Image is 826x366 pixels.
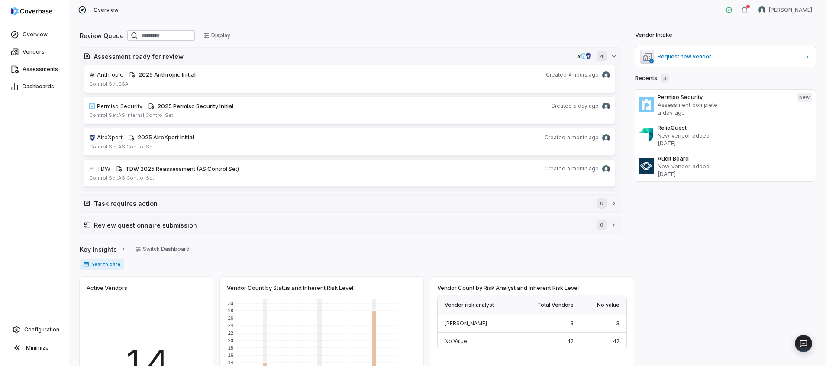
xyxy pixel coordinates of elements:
[753,3,817,16] button: Raquel Wilson avatar[PERSON_NAME]
[228,338,233,343] text: 20
[94,52,573,61] h2: Assessment ready for review
[2,61,67,77] a: Assessments
[597,51,607,61] span: 4
[597,220,607,230] span: 0
[635,90,816,120] a: Permiso SecurityAssessment completea day agoNew
[11,7,52,16] img: logo-D7KZi-bG.svg
[228,323,233,328] text: 24
[94,6,119,13] span: Overview
[80,31,124,40] h2: Review Queue
[94,221,588,230] h2: Review questionnaire submission
[567,134,599,141] span: a month ago
[635,120,816,151] a: ReliaQuestNew vendor added[DATE]
[635,74,669,83] h2: Recents
[546,71,567,78] span: Created
[139,71,196,78] span: 2025 Anthropic Initial
[80,48,621,65] button: Assessment ready for reviewanthropic.compermiso.ioairexpert.net4
[769,6,812,13] span: [PERSON_NAME]
[437,284,579,292] span: Vendor Count by Risk Analyst and Inherent Risk Level
[84,65,616,93] a: anthropic.comAnthropic· 2025 Anthropic InitialCreated4 hours agoRaquel Wilson avatarControl Set:CSA
[602,103,610,110] img: Raquel Wilson avatar
[23,83,54,90] span: Dashboards
[602,71,610,79] img: Raquel Wilson avatar
[568,71,599,78] span: 4 hours ago
[635,151,816,181] a: Audit BoardNew vendor added[DATE]
[158,103,233,109] span: 2025 Permiso Security Initial
[597,198,607,209] span: 0
[97,71,123,79] span: Anthropic
[89,81,129,87] span: Control Set: CSA
[635,46,816,67] a: Request new vendor
[94,199,588,208] h2: Task requires action
[97,165,110,173] span: TDW
[228,308,233,313] text: 28
[112,165,113,173] span: ·
[2,79,67,94] a: Dashboards
[635,31,672,39] h2: Vendor Intake
[228,315,233,321] text: 26
[80,259,124,270] span: Year to date
[658,170,812,178] p: [DATE]
[602,134,610,142] img: Raquel Wilson avatar
[80,195,621,212] button: Task requires action0
[89,144,154,150] span: Control Set: AS Control Set
[517,295,581,315] div: Total Vendors
[570,320,574,327] span: 3
[797,93,812,102] span: New
[658,132,812,139] p: New vendor added
[80,216,621,234] button: Review questionnaire submission0
[574,103,599,109] span: a day ago
[138,134,194,141] span: 2025 AireXpert Initial
[26,344,49,351] span: Minimize
[3,339,65,356] button: Minimize
[2,44,67,60] a: Vendors
[125,71,126,79] span: ·
[144,102,145,111] span: ·
[84,96,616,125] a: permiso.ioPermiso Security· 2025 Permiso Security InitialCreateda day agoRaquel Wilson avatarCont...
[616,320,619,327] span: 3
[124,133,126,142] span: ·
[24,326,59,333] span: Configuration
[658,139,812,147] p: [DATE]
[551,103,572,109] span: Created
[545,134,565,141] span: Created
[89,175,154,181] span: Control Set: AS Control Set
[545,165,565,172] span: Created
[658,53,801,60] span: Request new vendor
[89,112,173,118] span: Control Set: AS Internal Control Set
[658,124,812,132] h3: ReliaQuest
[23,48,45,55] span: Vendors
[97,133,123,142] span: AireXpert
[3,322,65,337] a: Configuration
[602,165,610,173] img: Raquel Wilson avatar
[658,154,812,162] h3: Audit Board
[758,6,765,13] img: Raquel Wilson avatar
[438,295,517,315] div: Vendor risk analyst
[658,101,790,109] p: Assessment complete
[228,360,233,365] text: 14
[581,295,626,315] div: No value
[80,245,117,254] span: Key Insights
[567,338,574,344] span: 42
[23,31,48,38] span: Overview
[228,353,233,358] text: 16
[87,284,127,292] span: Active Vendors
[228,301,233,306] text: 30
[23,66,58,73] span: Assessments
[130,243,195,256] button: Switch Dashboard
[84,128,616,156] a: airexpert.netAireXpert· 2025 AireXpert InitialCreateda month agoRaquel Wilson avatarControl Set:A...
[80,240,126,258] a: Key Insights
[97,102,142,111] span: Permiso Security
[445,338,467,344] span: No Value
[445,320,487,327] span: [PERSON_NAME]
[228,345,233,350] text: 18
[83,261,89,267] svg: Date range for report
[227,284,353,292] span: Vendor Count by Status and Inherent Risk Level
[198,29,236,42] button: Display
[661,74,669,83] span: 3
[2,27,67,42] a: Overview
[84,159,616,187] a: tdwandco.comTDW· TDW 2025 Reassessment (AS Control Set)Createda month agoRaquel Wilson avatarCont...
[77,240,129,258] button: Key Insights
[658,162,812,170] p: New vendor added
[658,93,790,101] h3: Permiso Security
